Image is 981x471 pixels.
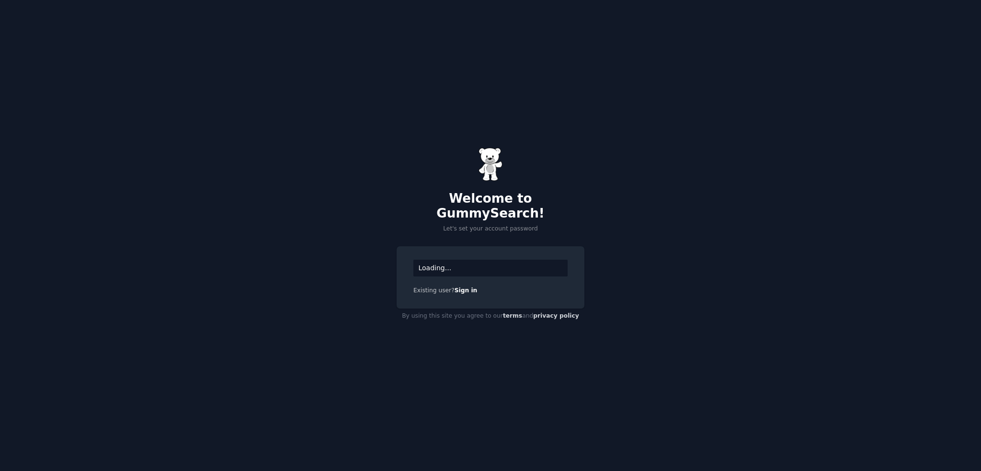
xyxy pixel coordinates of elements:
a: privacy policy [533,312,579,319]
a: terms [503,312,522,319]
span: Existing user? [413,287,455,294]
img: Gummy Bear [479,148,502,181]
h2: Welcome to GummySearch! [397,191,584,221]
a: Sign in [455,287,478,294]
p: Let's set your account password [397,225,584,233]
div: Loading... [413,260,568,276]
div: By using this site you agree to our and [397,309,584,324]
